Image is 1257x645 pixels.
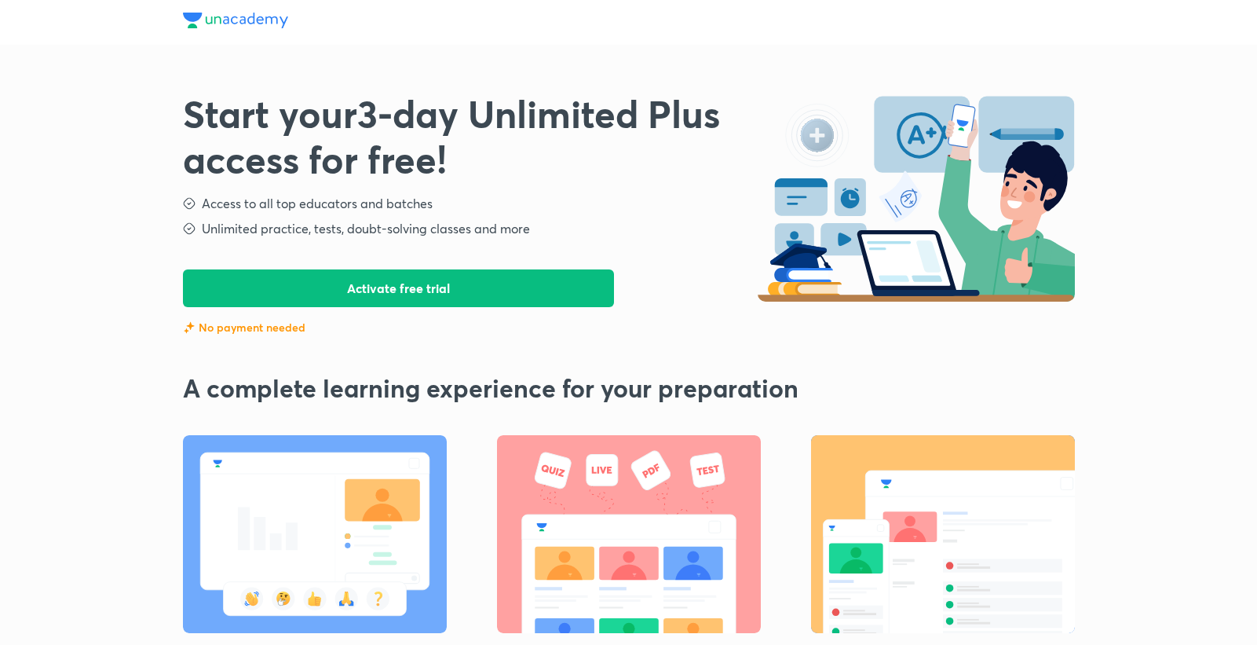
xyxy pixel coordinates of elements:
[202,219,530,238] h5: Unlimited practice, tests, doubt-solving classes and more
[183,13,288,32] a: Unacademy
[758,91,1074,302] img: start-free-trial
[183,321,195,334] img: feature
[199,320,305,335] p: No payment needed
[181,221,197,236] img: step
[183,373,1075,403] h2: A complete learning experience for your preparation
[183,13,288,28] img: Unacademy
[202,194,433,213] h5: Access to all top educators and batches
[181,196,197,211] img: step
[497,435,761,633] img: Practice and revise
[183,91,758,181] h3: Start your 3 -day Unlimited Plus access for free!
[183,269,615,307] button: Activate free trial
[811,435,1075,633] img: Learn anytime, anywhere
[183,435,447,633] img: Daily live classes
